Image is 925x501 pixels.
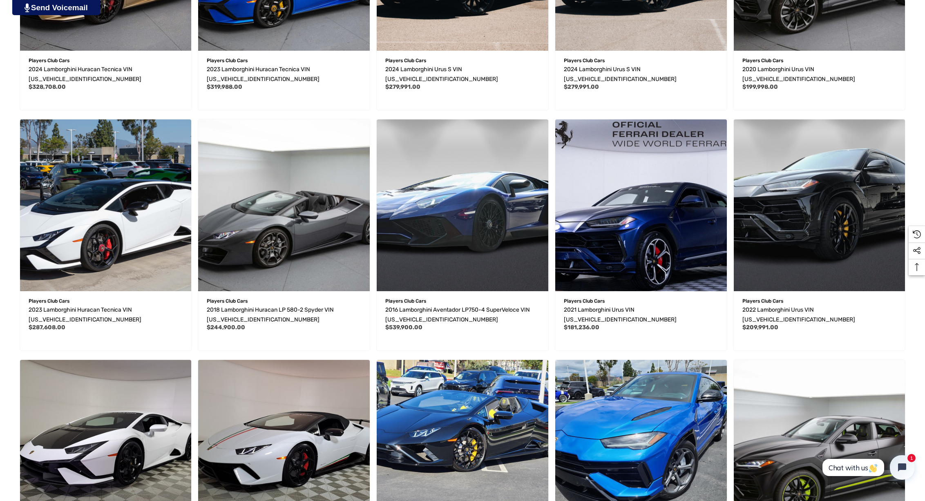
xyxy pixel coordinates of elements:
span: $279,991.00 [385,83,420,90]
a: 2022 Lamborghini Urus VIN ZPBUA1ZL1NLA20208,$209,991.00 [734,119,905,291]
a: 2024 Lamborghini Urus S VIN ZPBUB3ZL0RLA32820,$279,991.00 [564,65,718,84]
span: $319,988.00 [207,83,242,90]
span: $199,998.00 [742,83,778,90]
img: For Sale: 2023 Lamborghini Huracan Tecnica VIN ZHWUB6ZF0PLA22749 [20,119,192,291]
svg: Recently Viewed [913,230,921,238]
a: 2016 Lamborghini Aventador LP750-4 SuperVeloce VIN ZHWUF3ZD9GLA04400,$539,900.00 [377,119,548,291]
p: Players Club Cars [385,296,540,306]
span: $279,991.00 [564,83,599,90]
span: $287,608.00 [29,324,65,331]
img: For Sale: 2021 Lamborghini Urus VIN ZPBUA1ZL4MLA15566 [555,119,727,291]
span: 2022 Lamborghini Urus VIN [US_VEHICLE_IDENTIFICATION_NUMBER] [742,306,855,323]
p: Players Club Cars [385,55,540,66]
span: 2024 Lamborghini Urus S VIN [US_VEHICLE_IDENTIFICATION_NUMBER] [564,66,677,83]
p: Players Club Cars [742,55,897,66]
svg: Social Media [913,247,921,255]
a: 2022 Lamborghini Urus VIN ZPBUA1ZL1NLA20208,$209,991.00 [742,305,897,325]
p: Players Club Cars [207,55,361,66]
a: 2024 Lamborghini Urus S VIN ZPBUB3ZL8RLA28658,$279,991.00 [385,65,540,84]
p: Players Club Cars [207,296,361,306]
a: 2018 Lamborghini Huracan LP 580-2 Spyder VIN ZHWUR2ZF5JLA08521,$244,900.00 [198,119,370,291]
a: 2020 Lamborghini Urus VIN ZPBUA1ZL7LLA06469,$199,998.00 [742,65,897,84]
span: $539,900.00 [385,324,422,331]
a: 2018 Lamborghini Huracan LP 580-2 Spyder VIN ZHWUR2ZF5JLA08521,$244,900.00 [207,305,361,325]
p: Players Club Cars [742,296,897,306]
svg: Top [909,263,925,271]
span: 2016 Lamborghini Aventador LP750-4 SuperVeloce VIN [US_VEHICLE_IDENTIFICATION_NUMBER] [385,306,530,323]
span: $328,708.00 [29,83,66,90]
p: Players Club Cars [29,296,183,306]
p: Players Club Cars [564,296,718,306]
span: 2024 Lamborghini Urus S VIN [US_VEHICLE_IDENTIFICATION_NUMBER] [385,66,498,83]
span: $244,900.00 [207,324,245,331]
iframe: Tidio Chat [813,448,921,487]
span: 2023 Lamborghini Huracan Tecnica VIN [US_VEHICLE_IDENTIFICATION_NUMBER] [29,306,141,323]
span: $181,236.00 [564,324,599,331]
a: 2021 Lamborghini Urus VIN ZPBUA1ZL4MLA15566,$181,236.00 [564,305,718,325]
a: 2023 Lamborghini Huracan Tecnica VIN ZHWUB6ZF0PLA22749,$287,608.00 [20,119,192,291]
a: 2023 Lamborghini Huracan Tecnica VIN ZHWUB6ZF0PLA22749,$287,608.00 [29,305,183,325]
a: 2016 Lamborghini Aventador LP750-4 SuperVeloce VIN ZHWUF3ZD9GLA04400,$539,900.00 [385,305,540,325]
span: 2018 Lamborghini Huracan LP 580-2 Spyder VIN [US_VEHICLE_IDENTIFICATION_NUMBER] [207,306,334,323]
span: 2021 Lamborghini Urus VIN [US_VEHICLE_IDENTIFICATION_NUMBER] [564,306,677,323]
span: $209,991.00 [742,324,778,331]
span: 2020 Lamborghini Urus VIN [US_VEHICLE_IDENTIFICATION_NUMBER] [742,66,855,83]
span: 2023 Lamborghini Huracan Tecnica VIN [US_VEHICLE_IDENTIFICATION_NUMBER] [207,66,320,83]
a: 2024 Lamborghini Huracan Tecnica VIN ZHWUB6ZF9RLA29038,$328,708.00 [29,65,183,84]
a: 2023 Lamborghini Huracan Tecnica VIN ZHWUB6ZF8PLA22577,$319,988.00 [207,65,361,84]
a: 2021 Lamborghini Urus VIN ZPBUA1ZL4MLA15566,$181,236.00 [555,119,727,291]
img: PjwhLS0gR2VuZXJhdG9yOiBHcmF2aXQuaW8gLS0+PHN2ZyB4bWxucz0iaHR0cDovL3d3dy53My5vcmcvMjAwMC9zdmciIHhtb... [25,3,30,12]
img: For Sale: 2022 Lamborghini Urus VIN ZPBUA1ZL1NLA20208 [734,119,905,291]
p: Players Club Cars [29,55,183,66]
img: For Sale: 2016 Lamborghini Aventador LP750-4 SuperVeloce VIN ZHWUF3ZD9GLA04400 [377,119,548,291]
img: For Sale: 2018 Lamborghini Huracan LP 580-2 Spyder VIN ZHWUR2ZF5JLA08521 [198,119,370,291]
span: 2024 Lamborghini Huracan Tecnica VIN [US_VEHICLE_IDENTIFICATION_NUMBER] [29,66,141,83]
p: Players Club Cars [564,55,718,66]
